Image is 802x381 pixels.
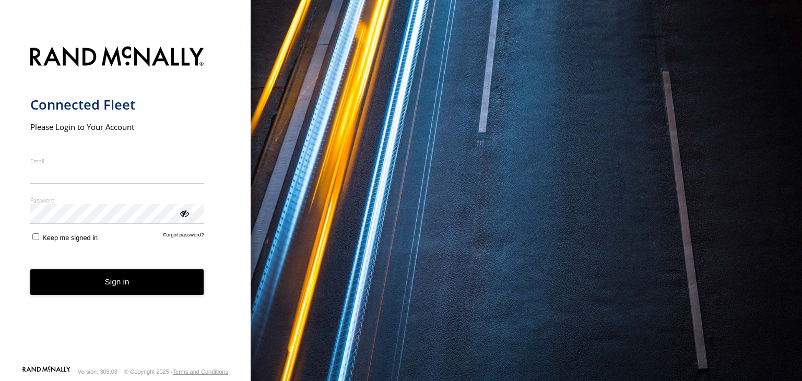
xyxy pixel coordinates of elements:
[30,122,204,132] h2: Please Login to Your Account
[30,196,204,204] label: Password
[32,233,39,240] input: Keep me signed in
[124,368,228,375] div: © Copyright 2025 -
[42,234,98,242] span: Keep me signed in
[78,368,117,375] div: Version: 305.03
[179,208,189,218] div: ViewPassword
[30,96,204,113] h1: Connected Fleet
[30,40,221,365] form: main
[173,368,228,375] a: Terms and Conditions
[22,366,70,377] a: Visit our Website
[163,232,204,242] a: Forgot password?
[30,44,204,71] img: Rand McNally
[30,269,204,295] button: Sign in
[30,157,204,165] label: Email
